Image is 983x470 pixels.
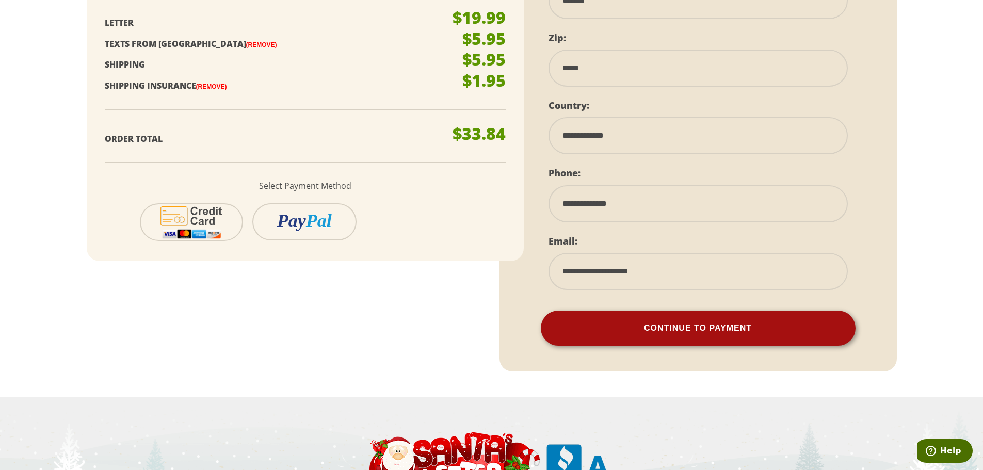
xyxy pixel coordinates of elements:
[462,51,506,68] p: $5.95
[462,72,506,89] p: $1.95
[105,132,437,147] p: Order Total
[105,57,437,72] p: Shipping
[105,15,437,30] p: Letter
[306,210,332,231] i: Pal
[453,125,506,142] p: $33.84
[549,31,566,44] label: Zip:
[462,30,506,47] p: $5.95
[549,99,589,111] label: Country:
[196,83,227,90] a: (Remove)
[105,37,437,52] p: Texts From [GEOGRAPHIC_DATA]
[246,41,277,48] a: (Remove)
[541,311,856,346] button: Continue To Payment
[277,210,306,231] i: Pay
[549,167,581,179] label: Phone:
[549,235,577,247] label: Email:
[252,203,357,240] button: PayPal
[105,78,437,93] p: Shipping Insurance
[105,179,506,193] p: Select Payment Method
[917,439,973,465] iframe: Opens a widget where you can find more information
[453,9,506,26] p: $19.99
[154,204,230,240] img: cc-icon-2.svg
